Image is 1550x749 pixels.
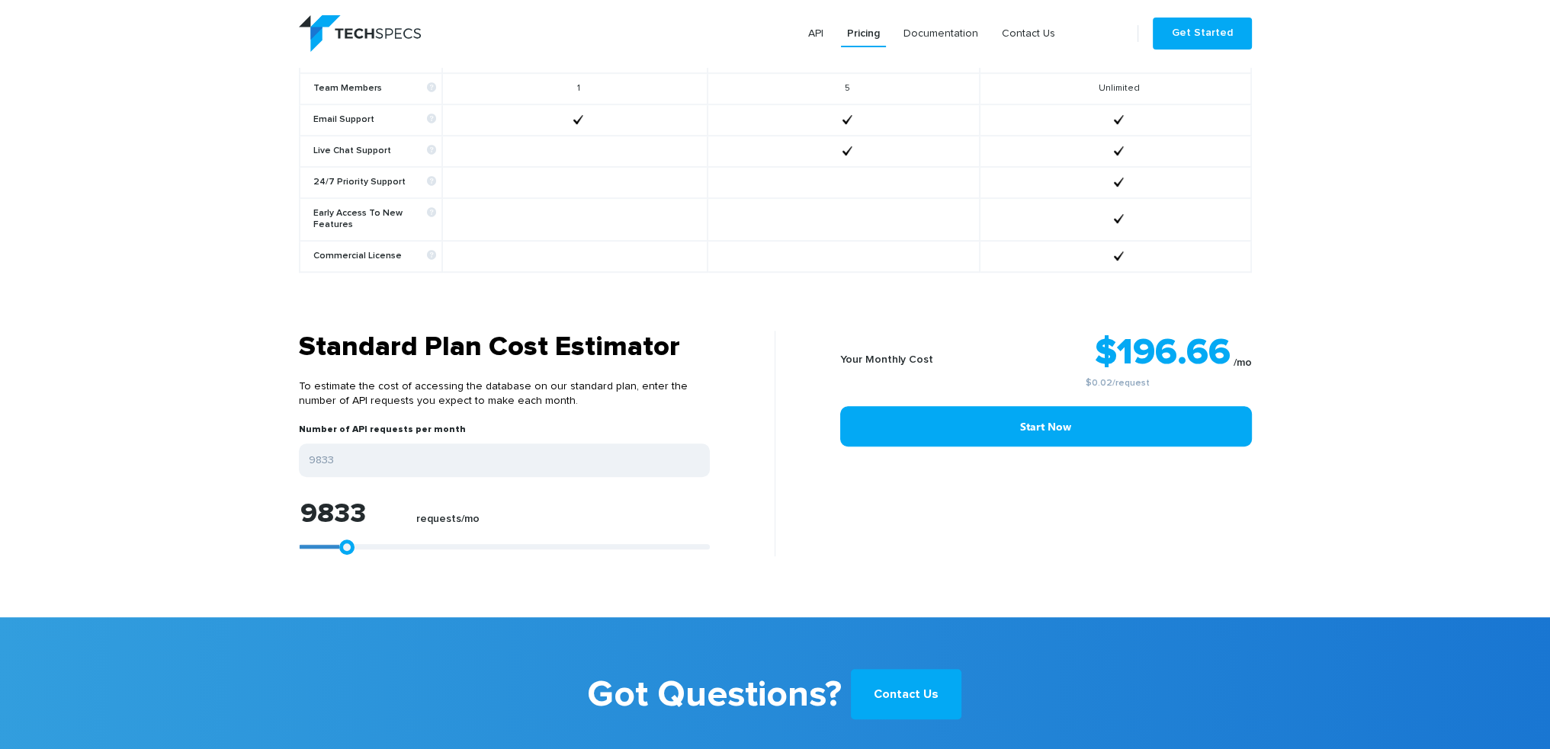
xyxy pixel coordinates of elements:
a: Start Now [840,406,1252,447]
strong: $196.66 [1095,334,1231,371]
b: Email Support [313,114,436,126]
a: Pricing [841,20,886,47]
a: Contact Us [851,669,961,719]
label: Number of API requests per month [299,424,466,443]
small: /request [984,379,1252,388]
a: Get Started [1153,18,1252,50]
td: 5 [708,73,980,104]
h3: Standard Plan Cost Estimator [299,331,710,364]
sub: /mo [1234,357,1252,368]
b: Team Members [313,83,436,94]
a: API [802,20,830,47]
b: 24/7 Priority Support [313,177,436,188]
input: Enter your expected number of API requests [299,443,710,477]
a: Documentation [897,20,984,47]
b: Your Monthly Cost [840,354,933,365]
a: $0.02 [1086,379,1112,388]
p: To estimate the cost of accessing the database on our standard plan, enter the number of API requ... [299,364,710,424]
b: Commercial License [313,251,436,262]
a: Contact Us [996,20,1061,47]
b: Early Access To New Features [313,208,436,231]
td: 1 [442,73,708,104]
b: Got Questions? [587,663,842,727]
label: requests/mo [416,513,480,533]
b: Live Chat Support [313,146,436,157]
img: logo [299,15,421,52]
td: Unlimited [980,73,1250,104]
